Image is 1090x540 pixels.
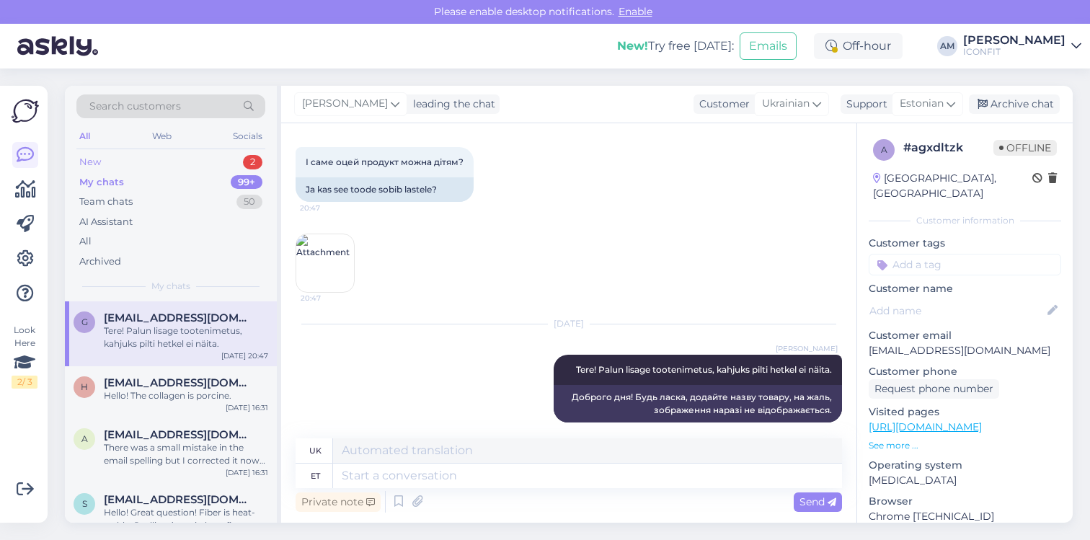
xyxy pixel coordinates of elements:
[900,96,944,112] span: Estonian
[296,177,474,202] div: Ja kas see toode sobib lastele?
[296,317,842,330] div: [DATE]
[576,364,832,375] span: Tere! Palun lisage tootenimetus, kahjuks pilti hetkel ei näita.
[993,140,1057,156] span: Offline
[302,96,388,112] span: [PERSON_NAME]
[937,36,957,56] div: AM
[104,311,254,324] span: gladun2016@ukr.net
[236,195,262,209] div: 50
[151,280,190,293] span: My chats
[82,498,87,509] span: s
[104,428,254,441] span: anita1.fedotova@gmail.com
[231,175,262,190] div: 99+
[784,423,838,434] span: 17:24
[799,495,836,508] span: Send
[230,127,265,146] div: Socials
[740,32,797,60] button: Emails
[226,402,268,413] div: [DATE] 16:31
[149,127,174,146] div: Web
[104,324,268,350] div: Tere! Palun lisage tootenimetus, kahjuks pilti hetkel ei näita.
[104,389,268,402] div: Hello! The collagen is porcine.
[869,343,1061,358] p: [EMAIL_ADDRESS][DOMAIN_NAME]
[12,97,39,125] img: Askly Logo
[869,458,1061,473] p: Operating system
[776,343,838,354] span: [PERSON_NAME]
[12,376,37,389] div: 2 / 3
[869,439,1061,452] p: See more ...
[300,203,354,213] span: 20:47
[81,317,88,327] span: g
[841,97,887,112] div: Support
[869,328,1061,343] p: Customer email
[104,493,254,506] span: santa.nicipare@gmail.com
[81,381,88,392] span: h
[617,39,648,53] b: New!
[869,509,1061,524] p: Chrome [TECHNICAL_ID]
[221,350,268,361] div: [DATE] 20:47
[869,420,982,433] a: [URL][DOMAIN_NAME]
[311,464,320,488] div: et
[104,441,268,467] div: There was a small mistake in the email spelling but I corrected it now and you should have it in ...
[76,127,93,146] div: All
[226,467,268,478] div: [DATE] 16:31
[81,433,88,444] span: a
[869,364,1061,379] p: Customer phone
[869,473,1061,488] p: [MEDICAL_DATA]
[617,37,734,55] div: Try free [DATE]:
[869,379,999,399] div: Request phone number
[963,46,1065,58] div: ICONFIT
[869,236,1061,251] p: Customer tags
[554,385,842,422] div: Доброго дня! Будь ласка, додайте назву товару, на жаль, зображення наразі не відображається.
[614,5,657,18] span: Enable
[963,35,1081,58] a: [PERSON_NAME]ICONFIT
[104,376,254,389] span: hadeelshwayat68@gmail.com
[814,33,903,59] div: Off-hour
[89,99,181,114] span: Search customers
[869,303,1045,319] input: Add name
[79,234,92,249] div: All
[762,96,810,112] span: Ukrainian
[869,214,1061,227] div: Customer information
[296,234,354,292] img: Attachment
[309,438,322,463] div: uk
[306,156,464,167] span: І саме оцей продукт можна дітям?
[79,155,101,169] div: New
[694,97,750,112] div: Customer
[873,171,1032,201] div: [GEOGRAPHIC_DATA], [GEOGRAPHIC_DATA]
[969,94,1060,114] div: Archive chat
[104,506,268,532] div: Hello! Great question! Fiber is heat-stable. Psyllium’s main benefit comes from soluble fiber, an...
[12,324,37,389] div: Look Here
[301,293,355,304] span: 20:47
[296,492,381,512] div: Private note
[407,97,495,112] div: leading the chat
[869,404,1061,420] p: Visited pages
[869,254,1061,275] input: Add a tag
[79,175,124,190] div: My chats
[869,281,1061,296] p: Customer name
[869,494,1061,509] p: Browser
[903,139,993,156] div: # agxdltzk
[79,254,121,269] div: Archived
[881,144,887,155] span: a
[243,155,262,169] div: 2
[963,35,1065,46] div: [PERSON_NAME]
[79,215,133,229] div: AI Assistant
[79,195,133,209] div: Team chats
